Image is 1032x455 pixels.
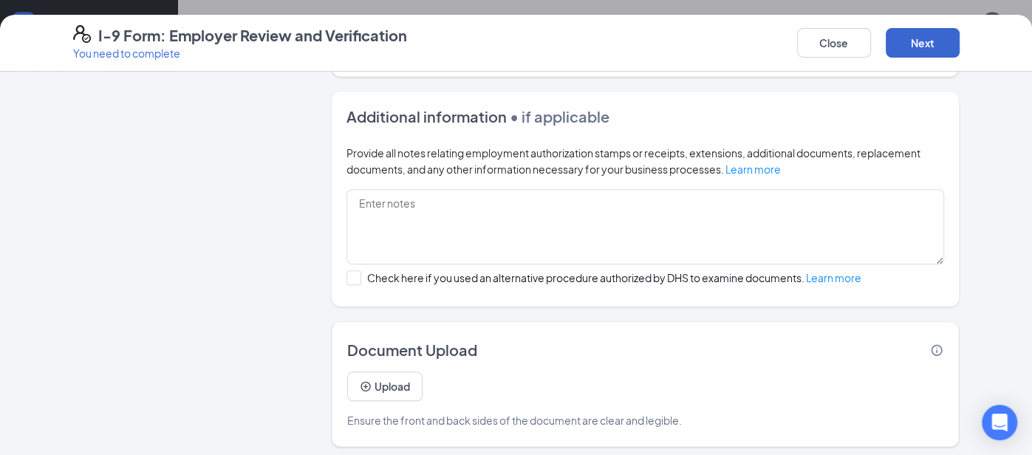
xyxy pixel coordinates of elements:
[886,28,960,58] button: Next
[982,405,1017,440] div: Open Intercom Messenger
[360,380,372,392] svg: PlusCircle
[930,343,943,357] svg: Info
[347,412,682,428] span: Ensure the front and back sides of the document are clear and legible.
[507,107,609,126] span: • if applicable
[346,146,920,176] span: Provide all notes relating employment authorization stamps or receipts, extensions, additional do...
[98,25,407,46] h4: I-9 Form: Employer Review and Verification
[347,340,477,360] span: Document Upload
[797,28,871,58] button: Close
[806,271,861,284] a: Learn more
[725,162,781,176] a: Learn more
[347,372,423,401] button: UploadPlusCircle
[367,270,861,285] div: Check here if you used an alternative procedure authorized by DHS to examine documents.
[73,25,91,43] svg: FormI9EVerifyIcon
[73,46,407,61] p: You need to complete
[346,107,507,126] span: Additional information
